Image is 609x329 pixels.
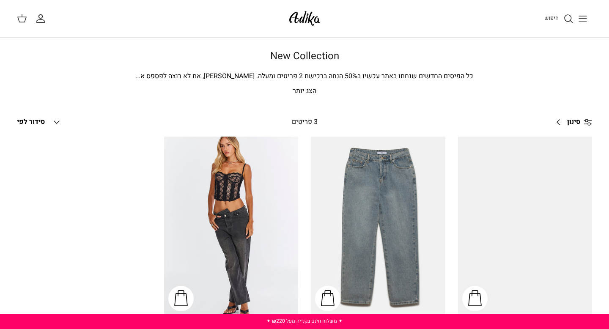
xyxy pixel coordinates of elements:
[287,8,323,28] img: Adika IL
[164,137,299,315] a: ג׳ינס All Or Nothing קריס-קרוס | BOYFRIEND
[458,137,593,315] a: מכנסי ג'ינס It’s a Moment גזרה רחבה | BAGGY
[17,117,45,127] span: סידור לפי
[550,112,592,132] a: סינון
[311,137,445,315] a: מכנסי ג'ינס Keep It Real
[36,14,49,24] a: החשבון שלי
[17,86,592,97] p: הצג יותר
[567,117,580,128] span: סינון
[17,113,62,132] button: סידור לפי
[17,50,592,63] h1: New Collection
[544,14,573,24] a: חיפוש
[266,317,343,325] a: ✦ משלוח חינם בקנייה מעל ₪220 ✦
[237,117,373,128] div: 3 פריטים
[544,14,559,22] span: חיפוש
[136,71,473,92] span: כל הפיסים החדשים שנחתו באתר עכשיו ב50% הנחה ברכישת 2 פריטים ומעלה. [PERSON_NAME], את לא רוצה לפספ...
[573,9,592,28] button: Toggle menu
